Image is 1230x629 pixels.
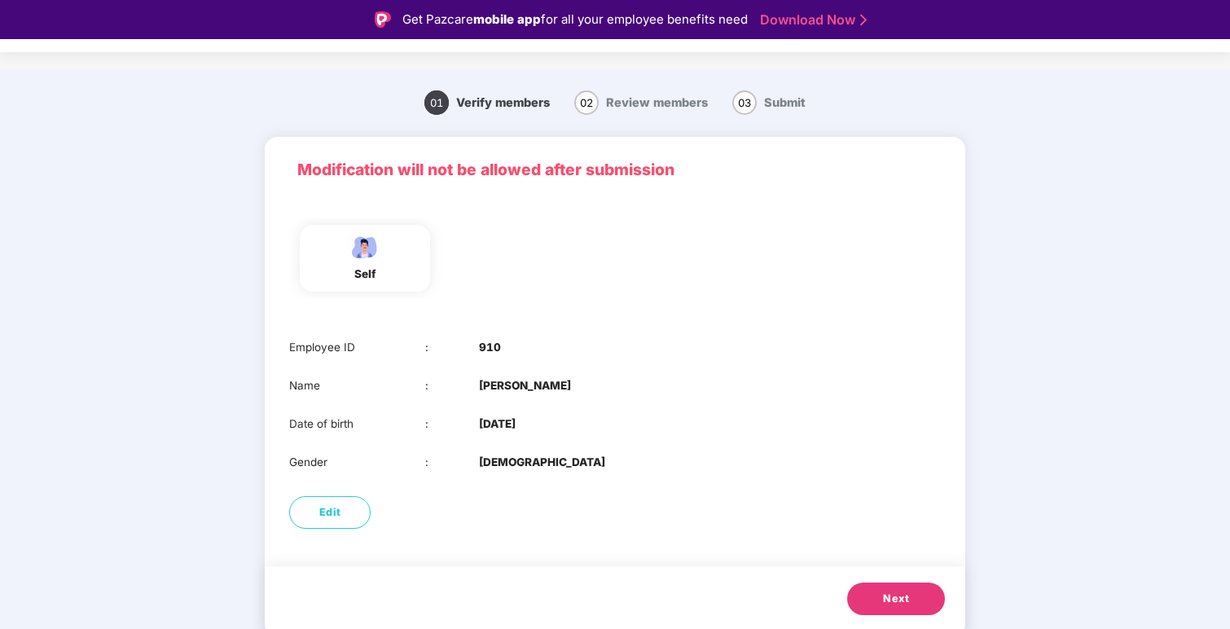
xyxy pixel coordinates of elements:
span: Submit [764,95,806,110]
img: Stroke [860,11,867,29]
span: 02 [574,90,599,115]
div: : [425,339,480,356]
b: [PERSON_NAME] [479,377,571,394]
b: [DATE] [479,416,516,433]
span: Verify members [456,95,550,110]
div: : [425,416,480,433]
div: Employee ID [289,339,425,356]
button: Edit [289,496,371,529]
div: Gender [289,454,425,471]
img: svg+xml;base64,PHN2ZyBpZD0iRW1wbG95ZWVfbWFsZSIgeG1sbnM9Imh0dHA6Ly93d3cudzMub3JnLzIwMDAvc3ZnIiB3aW... [345,233,385,262]
div: Date of birth [289,416,425,433]
div: Name [289,377,425,394]
div: : [425,454,480,471]
div: Get Pazcare for all your employee benefits need [402,10,748,29]
b: 910 [479,339,501,356]
b: [DEMOGRAPHIC_DATA] [479,454,605,471]
span: Review members [606,95,708,110]
strong: mobile app [473,11,541,27]
span: 01 [424,90,449,115]
span: Edit [319,504,341,521]
a: Download Now [760,11,862,29]
span: 03 [732,90,757,115]
div: : [425,377,480,394]
span: Next [883,591,909,607]
p: Modification will not be allowed after submission [297,157,933,182]
div: self [345,266,385,283]
button: Next [847,583,945,615]
img: Logo [375,11,391,28]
